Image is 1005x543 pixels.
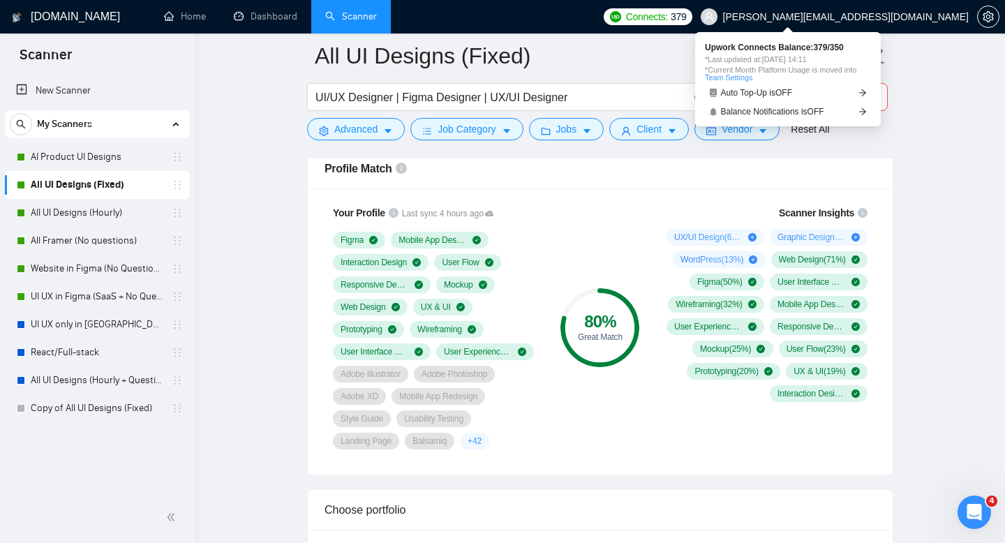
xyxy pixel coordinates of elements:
[392,303,400,311] span: check-circle
[757,345,765,353] span: check-circle
[977,11,999,22] a: setting
[341,391,378,402] span: Adobe XD
[851,278,860,286] span: check-circle
[456,303,465,311] span: check-circle
[676,299,743,310] span: Wireframing ( 32 %)
[777,388,846,399] span: Interaction Design ( 13 %)
[31,339,163,366] a: React/Full-stack
[977,6,999,28] button: setting
[396,163,407,174] span: info-circle
[341,279,409,290] span: Responsive Design
[621,126,631,136] span: user
[341,436,392,447] span: Landing Page
[16,77,179,105] a: New Scanner
[794,366,846,377] span: UX & UI ( 19 %)
[472,236,481,244] span: check-circle
[341,235,364,246] span: Figma
[705,86,871,101] a: robotAuto Top-Up isOFFarrow-right
[341,302,386,313] span: Web Design
[609,118,689,140] button: userClientcaret-down
[341,257,407,268] span: Interaction Design
[680,254,743,265] span: WordPress ( 13 %)
[986,496,997,507] span: 4
[8,45,83,74] span: Scanner
[10,113,32,135] button: search
[234,10,297,22] a: dashboardDashboard
[721,107,824,116] span: Balance Notifications is OFF
[369,236,378,244] span: check-circle
[705,73,752,82] a: Team Settings
[851,345,860,353] span: check-circle
[172,179,183,191] span: holder
[777,299,846,310] span: Mobile App Design ( 26 %)
[438,121,496,137] span: Job Category
[315,38,865,73] input: Scanner name...
[749,255,757,264] span: plus-circle
[709,89,717,97] span: robot
[166,510,180,524] span: double-left
[671,9,686,24] span: 379
[37,110,92,138] span: My Scanners
[851,233,860,241] span: plus-circle
[172,207,183,218] span: holder
[858,107,867,116] span: arrow-right
[858,89,867,97] span: arrow-right
[10,119,31,129] span: search
[333,207,385,218] span: Your Profile
[5,110,190,422] li: My Scanners
[31,283,163,311] a: UI UX in Figma (SaaS + No Questions)
[468,325,476,334] span: check-circle
[172,291,183,302] span: holder
[315,89,688,106] input: Search Freelance Jobs...
[410,118,523,140] button: barsJob Categorycaret-down
[444,346,512,357] span: User Experience Design
[748,233,757,241] span: plus-circle
[341,324,382,335] span: Prototyping
[485,258,493,267] span: check-circle
[421,302,451,313] span: UX & UI
[415,281,423,289] span: check-circle
[412,436,447,447] span: Balsamiq
[705,43,871,52] span: Upwork Connects Balance: 379 / 350
[341,413,383,424] span: Style Guide
[399,235,467,246] span: Mobile App Design
[610,11,621,22] img: upwork-logo.png
[31,227,163,255] a: All Framer (No questions)
[721,89,793,97] span: Auto Top-Up is OFF
[777,276,846,288] span: User Interface Design ( 35 %)
[325,490,876,530] div: Choose portfolio
[172,235,183,246] span: holder
[172,319,183,330] span: holder
[444,279,473,290] span: Mockup
[172,375,183,386] span: holder
[674,321,743,332] span: User Experience Design ( 26 %)
[399,391,477,402] span: Mobile App Redesign
[502,126,512,136] span: caret-down
[31,394,163,422] a: Copy of All UI Designs (Fixed)
[31,171,163,199] a: All UI Designs (Fixed)
[389,208,399,218] span: info-circle
[777,232,846,243] span: Graphic Design ( 31 %)
[172,347,183,358] span: holder
[779,254,846,265] span: Web Design ( 71 %)
[172,151,183,163] span: holder
[626,9,668,24] span: Connects:
[851,322,860,331] span: check-circle
[388,325,396,334] span: check-circle
[705,66,871,82] span: *Current Month Platform Usage is moved into
[851,389,860,398] span: check-circle
[700,343,751,355] span: Mockup ( 25 %)
[858,208,868,218] span: info-circle
[748,278,757,286] span: check-circle
[697,276,743,288] span: Figma ( 50 %)
[709,107,717,116] span: bell
[978,11,999,22] span: setting
[12,6,22,29] img: logo
[415,348,423,356] span: check-circle
[705,105,871,119] a: bellBalance Notifications isOFFarrow-right
[779,208,854,218] span: Scanner Insights
[582,126,592,136] span: caret-down
[777,321,846,332] span: Responsive Design ( 26 %)
[667,126,677,136] span: caret-down
[764,367,773,375] span: check-circle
